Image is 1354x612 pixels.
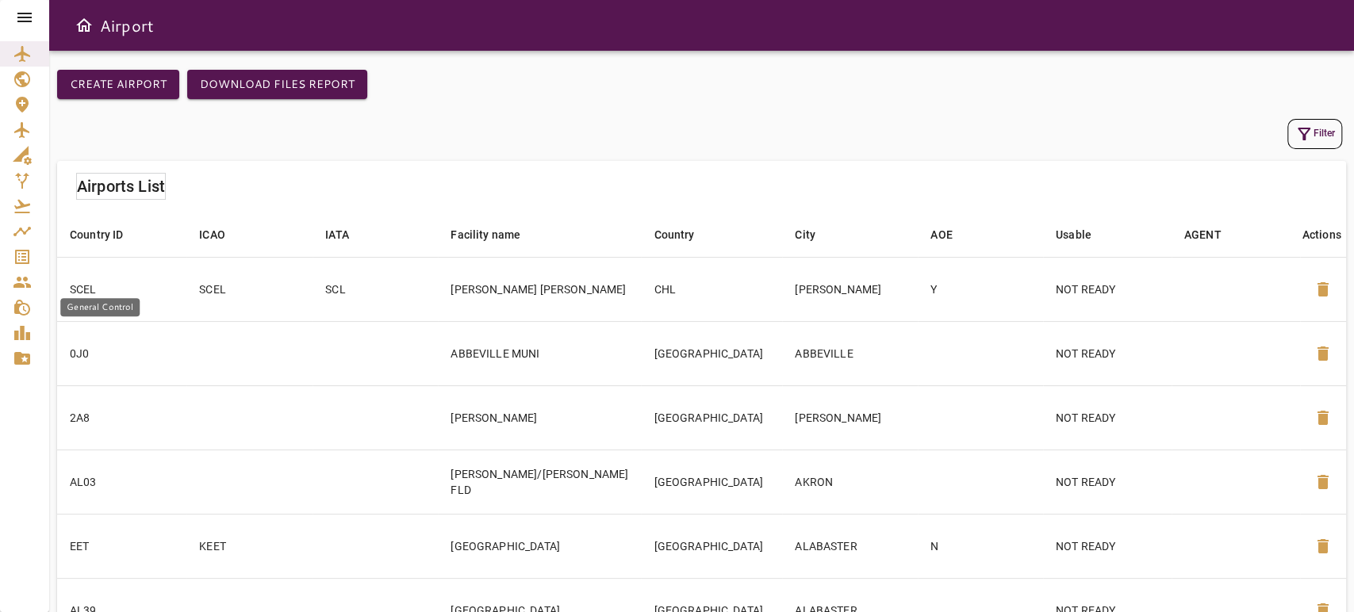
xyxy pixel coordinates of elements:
p: NOT READY [1056,346,1159,361]
p: NOT READY [1056,410,1159,426]
p: NOT READY [1056,538,1159,554]
p: NOT READY [1056,281,1159,297]
td: SCL [313,257,438,321]
div: AOE [930,225,952,244]
button: Create airport [57,70,179,99]
td: AL03 [57,449,186,514]
div: General Control [60,298,140,316]
div: IATA [325,225,349,244]
td: [GEOGRAPHIC_DATA] [438,514,641,578]
td: 2A8 [57,385,186,449]
div: Facility name [451,225,520,244]
td: [GEOGRAPHIC_DATA] [641,514,782,578]
span: delete [1314,280,1333,299]
span: Facility name [451,225,541,244]
div: Country ID [70,225,124,244]
span: delete [1314,408,1333,427]
td: [GEOGRAPHIC_DATA] [641,321,782,385]
td: CHL [641,257,782,321]
span: IATA [325,225,370,244]
p: NOT READY [1056,474,1159,490]
div: Usable [1056,225,1091,244]
span: Country [654,225,715,244]
button: Delete Airport [1304,270,1342,308]
td: [PERSON_NAME] [PERSON_NAME] [438,257,641,321]
span: delete [1314,472,1333,492]
button: Delete Airport [1304,527,1342,565]
div: Country [654,225,694,244]
h6: Airport [100,13,154,38]
td: KEET [186,514,313,578]
span: delete [1314,344,1333,363]
button: Open drawer [68,10,100,41]
div: ICAO [199,225,225,244]
td: SCEL [186,257,313,321]
span: AGENT [1184,225,1242,244]
td: SCEL [57,257,186,321]
td: 0J0 [57,321,186,385]
td: N [918,514,1043,578]
td: ABBEVILLE MUNI [438,321,641,385]
td: [PERSON_NAME] [782,257,918,321]
button: Filter [1287,119,1342,149]
span: City [795,225,836,244]
div: City [795,225,815,244]
div: AGENT [1184,225,1222,244]
span: Country ID [70,225,144,244]
button: Delete Airport [1304,335,1342,373]
span: AOE [930,225,972,244]
td: [PERSON_NAME] [438,385,641,449]
button: Download Files Report [187,70,367,99]
td: [GEOGRAPHIC_DATA] [641,385,782,449]
span: Usable [1056,225,1112,244]
button: Delete Airport [1304,463,1342,501]
td: AKRON [782,449,918,514]
span: delete [1314,537,1333,556]
td: [GEOGRAPHIC_DATA] [641,449,782,514]
td: [PERSON_NAME] [782,385,918,449]
button: Delete Airport [1304,399,1342,437]
h6: Airports List [77,174,165,199]
td: Y [918,257,1043,321]
td: ABBEVILLE [782,321,918,385]
td: EET [57,514,186,578]
td: [PERSON_NAME]/[PERSON_NAME] FLD [438,449,641,514]
td: ALABASTER [782,514,918,578]
span: ICAO [199,225,246,244]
